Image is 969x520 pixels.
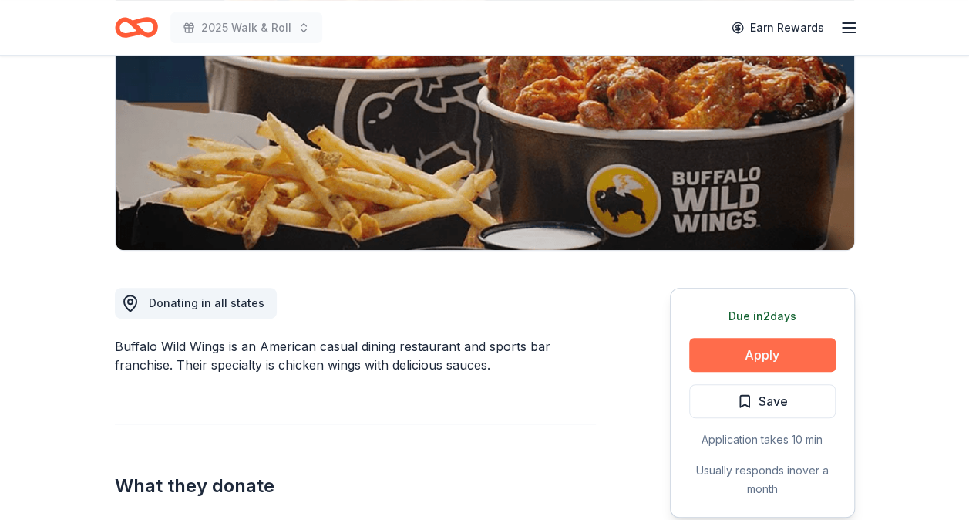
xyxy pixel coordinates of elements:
[689,461,836,498] div: Usually responds in over a month
[722,14,833,42] a: Earn Rewards
[115,474,596,498] h2: What they donate
[115,337,596,374] div: Buffalo Wild Wings is an American casual dining restaurant and sports bar franchise. Their specia...
[759,391,788,411] span: Save
[689,384,836,418] button: Save
[170,12,322,43] button: 2025 Walk & Roll
[689,431,836,449] div: Application takes 10 min
[689,307,836,326] div: Due in 2 days
[201,19,291,37] span: 2025 Walk & Roll
[115,9,158,46] a: Home
[689,338,836,372] button: Apply
[149,296,264,309] span: Donating in all states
